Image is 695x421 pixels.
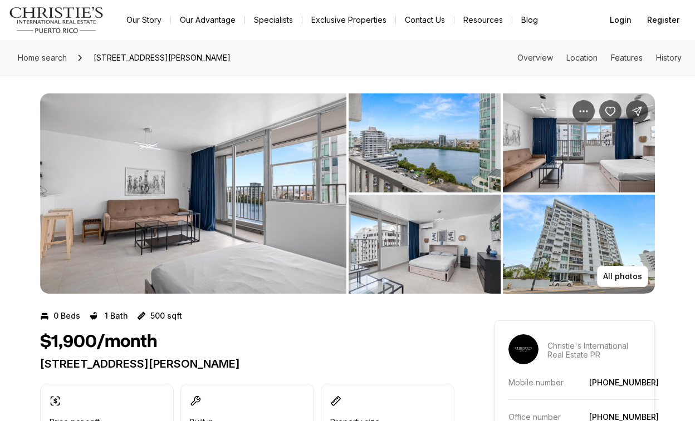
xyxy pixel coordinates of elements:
p: [STREET_ADDRESS][PERSON_NAME] [40,357,454,370]
a: Skip to: Overview [517,53,553,62]
li: 1 of 4 [40,93,346,294]
button: View image gallery [349,195,501,294]
li: 2 of 4 [349,93,655,294]
button: Property options [572,100,595,122]
button: Login [603,9,638,31]
p: Christie's International Real Estate PR [547,341,641,359]
button: Register [640,9,686,31]
button: All photos [597,266,648,287]
button: Contact Us [396,12,454,28]
nav: Page section menu [517,53,682,62]
img: logo [9,7,104,33]
h1: $1,900/month [40,331,157,353]
p: 1 Bath [105,311,128,320]
a: Exclusive Properties [302,12,395,28]
a: Our Story [118,12,170,28]
button: View image gallery [40,93,346,294]
div: Listing Photos [40,93,655,294]
p: All photos [603,272,642,281]
a: Skip to: Features [611,53,643,62]
button: Save Property: 1035 ASHFORD #1208 [599,100,621,122]
button: Share Property: 1035 ASHFORD #1208 [626,100,648,122]
span: [STREET_ADDRESS][PERSON_NAME] [89,49,235,67]
button: View image gallery [503,93,655,192]
a: Resources [454,12,512,28]
a: Blog [512,12,547,28]
a: Skip to: History [656,53,682,62]
a: Home search [13,49,71,67]
a: Our Advantage [171,12,244,28]
a: Skip to: Location [566,53,598,62]
button: View image gallery [503,195,655,294]
a: Specialists [245,12,302,28]
span: Register [647,16,679,24]
p: 0 Beds [53,311,80,320]
p: 500 sqft [150,311,182,320]
a: [PHONE_NUMBER] [589,378,659,387]
p: Mobile number [508,378,564,387]
button: View image gallery [349,93,501,192]
span: Home search [18,53,67,62]
span: Login [610,16,632,24]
